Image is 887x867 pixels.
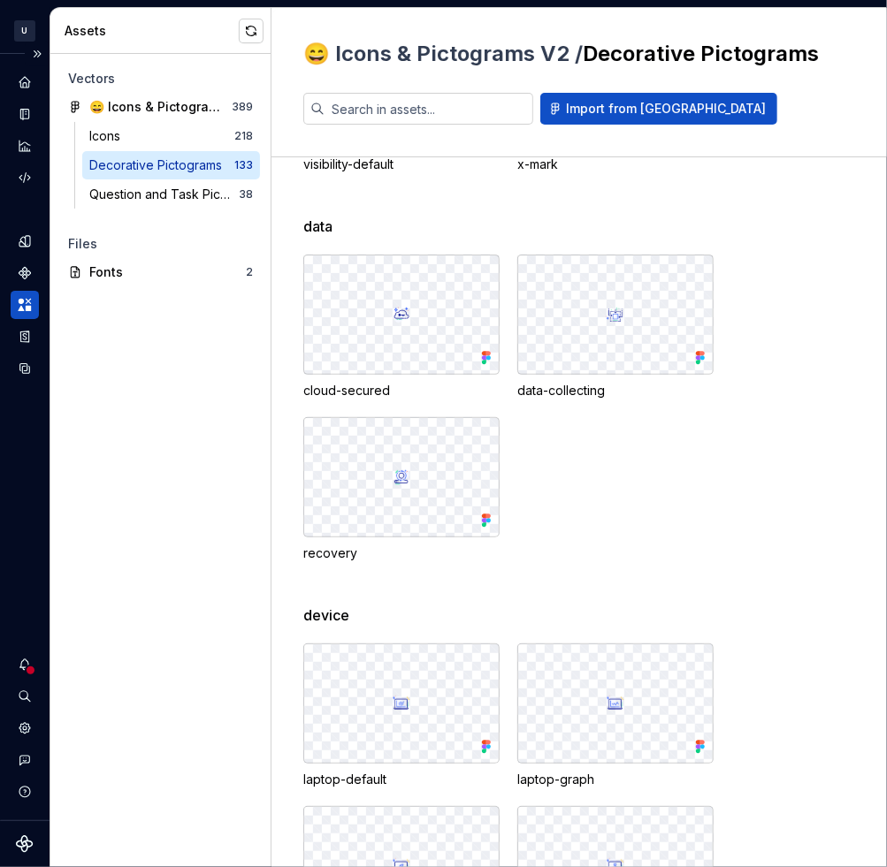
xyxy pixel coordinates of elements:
div: 😄 Icons & Pictograms V2 [89,98,221,116]
a: Home [11,68,39,96]
button: Contact support [11,746,39,774]
span: device [303,605,349,626]
div: Decorative Pictograms [89,156,229,174]
div: Fonts [89,263,246,281]
div: Files [68,235,253,253]
input: Search in assets... [325,93,533,125]
div: Assets [65,22,239,40]
a: Question and Task Pictograms38 [82,180,260,209]
a: Code automation [11,164,39,192]
div: Icons [89,127,127,145]
a: Decorative Pictograms133 [82,151,260,179]
div: visibility-default [303,156,500,173]
div: 389 [232,100,253,114]
button: Expand sidebar [25,42,50,66]
a: Documentation [11,100,39,128]
h2: Decorative Pictograms [303,40,819,68]
div: x-mark [517,156,714,173]
svg: Supernova Logo [16,835,34,853]
div: 38 [239,187,253,202]
a: 😄 Icons & Pictograms V2389 [61,93,260,121]
a: Storybook stories [11,323,39,351]
div: 133 [234,158,253,172]
a: Fonts2 [61,258,260,286]
button: U [4,11,46,49]
div: laptop-default [303,771,500,788]
div: 218 [234,129,253,143]
a: Settings [11,714,39,742]
div: laptop-graph [517,771,714,788]
button: Import from [GEOGRAPHIC_DATA] [540,93,777,125]
a: Components [11,259,39,287]
button: Search ⌘K [11,682,39,711]
a: Analytics [11,132,39,160]
div: Question and Task Pictograms [89,186,239,203]
div: cloud-secured [303,382,500,399]
a: Data sources [11,354,39,383]
span: data [303,216,333,237]
span: Import from [GEOGRAPHIC_DATA] [566,100,766,118]
button: Notifications [11,650,39,679]
div: 2 [246,265,253,279]
div: recovery [303,544,500,562]
a: Assets [11,291,39,319]
a: Design tokens [11,227,39,255]
div: data-collecting [517,382,714,399]
div: U [14,20,35,42]
a: Icons218 [82,122,260,150]
span: 😄 Icons & Pictograms V2 / [303,41,583,66]
div: Vectors [68,70,253,87]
